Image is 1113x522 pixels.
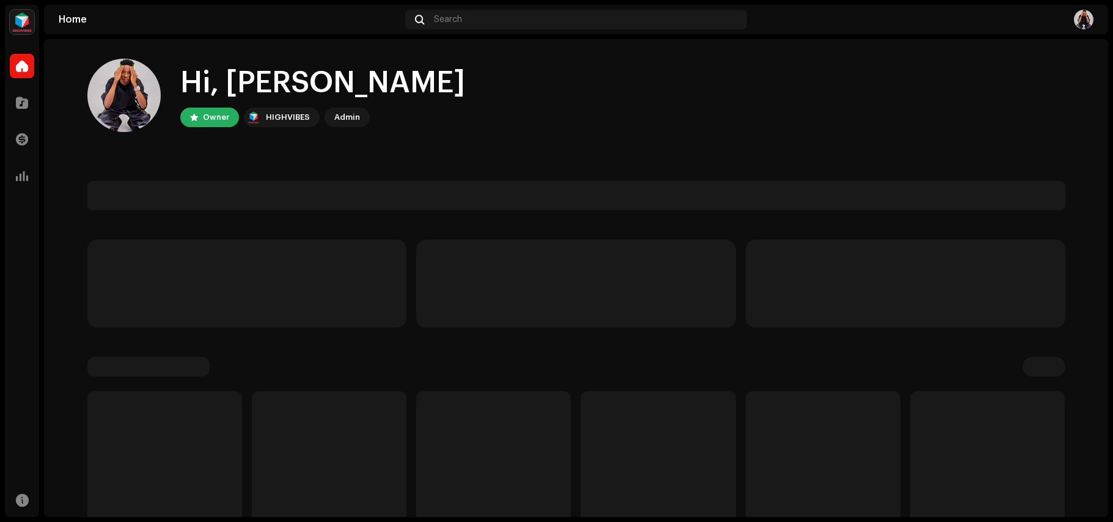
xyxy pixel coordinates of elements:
img: dddd8db5-9891-42b7-ae4f-b697908769f5 [87,59,161,132]
div: Owner [203,110,229,125]
div: Home [59,15,400,24]
img: feab3aad-9b62-475c-8caf-26f15a9573ee [246,110,261,125]
div: Admin [334,110,360,125]
img: feab3aad-9b62-475c-8caf-26f15a9573ee [10,10,34,34]
span: Search [434,15,462,24]
img: dddd8db5-9891-42b7-ae4f-b697908769f5 [1074,10,1093,29]
div: Hi, [PERSON_NAME] [180,64,465,103]
div: HIGHVIBES [266,110,310,125]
